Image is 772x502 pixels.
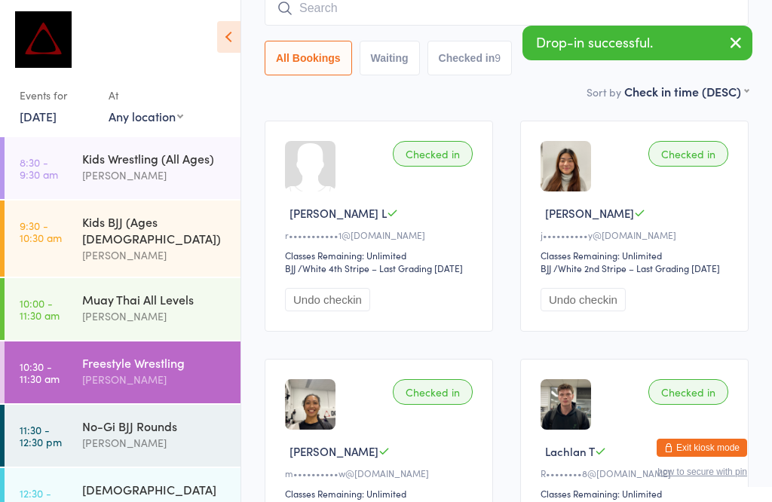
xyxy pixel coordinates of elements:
div: BJJ [541,262,551,274]
button: Undo checkin [541,288,626,311]
div: m••••••••••w@[DOMAIN_NAME] [285,467,477,479]
a: 8:30 -9:30 amKids Wrestling (All Ages)[PERSON_NAME] [5,137,240,199]
div: Classes Remaining: Unlimited [541,249,733,262]
div: Any location [109,108,183,124]
img: image1756107318.png [541,379,591,430]
label: Sort by [587,84,621,99]
div: Check in time (DESC) [624,83,749,99]
button: how to secure with pin [657,467,747,477]
div: [PERSON_NAME] [82,308,228,325]
time: 9:30 - 10:30 am [20,219,62,243]
time: 11:30 - 12:30 pm [20,424,62,448]
div: R••••••••8@[DOMAIN_NAME] [541,467,733,479]
time: 10:00 - 11:30 am [20,297,60,321]
div: Checked in [393,379,473,405]
div: Checked in [648,379,728,405]
div: [PERSON_NAME] [82,167,228,184]
div: [PERSON_NAME] [82,434,228,451]
div: Checked in [648,141,728,167]
div: j••••••••••y@[DOMAIN_NAME] [541,228,733,241]
div: Classes Remaining: Unlimited [541,487,733,500]
img: image1717659580.png [541,141,591,191]
div: Freestyle Wrestling [82,354,228,371]
span: [PERSON_NAME] L [289,205,387,221]
time: 8:30 - 9:30 am [20,156,58,180]
div: Kids BJJ (Ages [DEMOGRAPHIC_DATA]) [82,213,228,246]
div: [PERSON_NAME] [82,371,228,388]
div: At [109,83,183,108]
span: / White 4th Stripe – Last Grading [DATE] [298,262,463,274]
div: r•••••••••••1@[DOMAIN_NAME] [285,228,477,241]
span: [PERSON_NAME] [545,205,634,221]
img: image1649928625.png [285,379,335,430]
button: All Bookings [265,41,352,75]
div: Events for [20,83,93,108]
div: 9 [495,52,501,64]
div: Kids Wrestling (All Ages) [82,150,228,167]
span: [PERSON_NAME] [289,443,378,459]
a: 10:30 -11:30 amFreestyle Wrestling[PERSON_NAME] [5,341,240,403]
div: No-Gi BJJ Rounds [82,418,228,434]
button: Checked in9 [427,41,513,75]
div: Classes Remaining: Unlimited [285,249,477,262]
button: Exit kiosk mode [657,439,747,457]
a: 10:00 -11:30 amMuay Thai All Levels[PERSON_NAME] [5,278,240,340]
time: 10:30 - 11:30 am [20,360,60,384]
span: / White 2nd Stripe – Last Grading [DATE] [553,262,720,274]
a: 9:30 -10:30 amKids BJJ (Ages [DEMOGRAPHIC_DATA])[PERSON_NAME] [5,200,240,277]
div: Muay Thai All Levels [82,291,228,308]
button: Waiting [360,41,420,75]
button: Undo checkin [285,288,370,311]
div: [PERSON_NAME] [82,246,228,264]
a: [DATE] [20,108,57,124]
img: Dominance MMA Thomastown [15,11,72,68]
span: Lachlan T [545,443,595,459]
div: BJJ [285,262,296,274]
a: 11:30 -12:30 pmNo-Gi BJJ Rounds[PERSON_NAME] [5,405,240,467]
div: Drop-in successful. [522,26,752,60]
div: Classes Remaining: Unlimited [285,487,477,500]
div: Checked in [393,141,473,167]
